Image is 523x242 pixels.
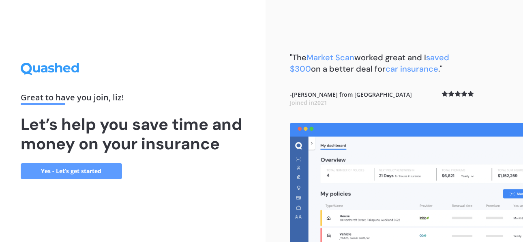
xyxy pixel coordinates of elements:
[21,115,245,153] h1: Let’s help you save time and money on your insurance
[290,52,449,74] span: saved $300
[21,163,122,179] a: Yes - Let’s get started
[290,123,523,242] img: dashboard.webp
[290,52,449,74] b: "The worked great and I on a better deal for ."
[307,52,354,63] span: Market Scan
[386,64,438,74] span: car insurance
[290,99,327,106] span: Joined in 2021
[21,93,245,105] div: Great to have you join , liz !
[290,91,412,106] b: - [PERSON_NAME] from [GEOGRAPHIC_DATA]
